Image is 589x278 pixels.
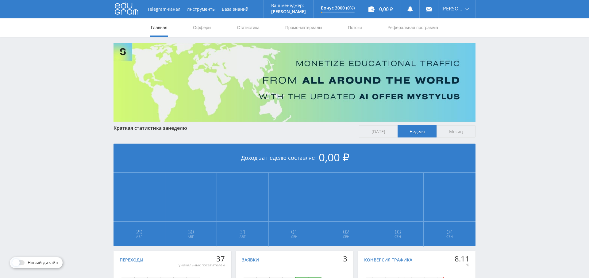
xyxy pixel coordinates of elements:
[114,43,475,122] img: Banner
[359,125,398,137] span: [DATE]
[192,18,212,37] a: Офферы
[120,257,143,262] div: Переходы
[114,144,475,173] div: Доход за неделю составляет
[168,125,187,131] span: неделю
[114,234,165,239] span: Авг
[269,229,320,234] span: 01
[455,263,469,268] div: %
[166,234,217,239] span: Авг
[364,257,412,262] div: Конверсия трафика
[242,257,259,262] div: Заявки
[437,125,475,137] span: Месяц
[28,260,58,265] span: Новый дизайн
[150,18,168,37] a: Главная
[114,125,353,131] div: Краткая статистика за
[343,254,347,263] div: 3
[236,18,260,37] a: Статистика
[387,18,439,37] a: Реферальная программа
[179,263,225,268] div: уникальных посетителей
[271,9,306,14] p: [PERSON_NAME]
[347,18,363,37] a: Потоки
[372,234,423,239] span: Сен
[217,234,268,239] span: Авг
[398,125,437,137] span: Неделя
[321,6,355,10] p: Бонус 3000 (0%)
[114,229,165,234] span: 29
[271,3,306,8] p: Ваш менеджер:
[441,6,463,11] span: [PERSON_NAME]
[217,229,268,234] span: 31
[319,150,349,164] span: 0,00 ₽
[424,234,475,239] span: Сен
[424,229,475,234] span: 04
[321,234,371,239] span: Сен
[285,18,323,37] a: Промо-материалы
[455,254,469,263] div: 8.11
[321,229,371,234] span: 02
[372,229,423,234] span: 03
[179,254,225,263] div: 37
[166,229,217,234] span: 30
[269,234,320,239] span: Сен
